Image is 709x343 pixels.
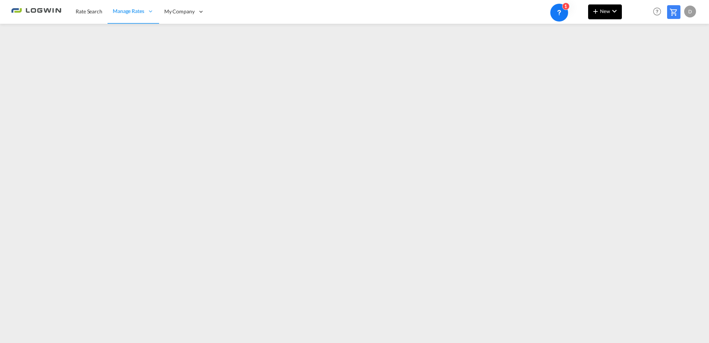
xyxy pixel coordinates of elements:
md-icon: icon-chevron-down [610,7,619,16]
div: D [684,6,696,17]
span: New [591,8,619,14]
img: 2761ae10d95411efa20a1f5e0282d2d7.png [11,3,61,20]
span: My Company [164,8,195,15]
md-icon: icon-plus 400-fg [591,7,600,16]
span: Manage Rates [113,7,144,15]
span: Rate Search [76,8,102,14]
button: icon-plus 400-fgNewicon-chevron-down [588,4,622,19]
div: Help [651,5,667,19]
span: Help [651,5,663,18]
